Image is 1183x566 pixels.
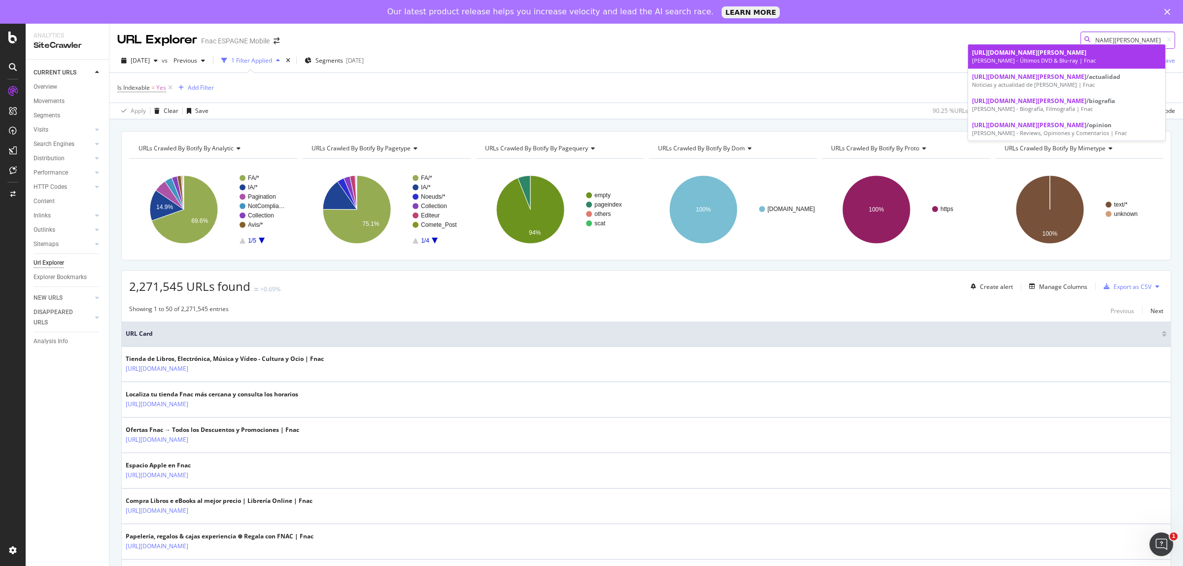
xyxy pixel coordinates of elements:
[968,93,1165,117] a: [URL][DOMAIN_NAME][PERSON_NAME]/biografia[PERSON_NAME] - Biografía, Filmografía | Fnac
[529,229,541,236] text: 94%
[150,103,178,119] button: Clear
[594,220,606,227] text: scat
[421,237,429,244] text: 1/4
[131,56,150,65] span: 2025 Aug. 1st
[476,167,642,252] div: A chart.
[34,225,92,235] a: Outlinks
[126,354,324,363] div: Tienda de Libros, Electrónica, Música y Vídeo - Cultura y Ocio | Fnac
[34,182,67,192] div: HTTP Codes
[972,129,1161,137] div: [PERSON_NAME] - Reviews, Opiniones y Comentarios | Fnac
[346,56,364,65] div: [DATE]
[117,53,162,69] button: [DATE]
[1039,283,1087,291] div: Manage Columns
[972,97,1161,105] div: /biografia
[831,144,919,152] span: URLs Crawled By Botify By proto
[421,203,447,210] text: Collection
[129,305,229,317] div: Showing 1 to 50 of 2,271,545 entries
[968,69,1165,93] a: [URL][DOMAIN_NAME][PERSON_NAME]/actualidadNoticias y actualidad de [PERSON_NAME] | Fnac
[967,279,1013,294] button: Create alert
[129,278,250,294] span: 2,271,545 URLs found
[972,105,1161,113] div: [PERSON_NAME] - Biografía, Filmografía | Fnac
[972,97,1086,105] span: [URL][DOMAIN_NAME][PERSON_NAME]
[995,167,1162,252] svg: A chart.
[170,56,197,65] span: Previous
[387,7,714,17] div: Our latest product release helps you increase velocity and lead the AI search race.
[126,496,313,505] div: Compra Libros e eBooks al mejor precio | Librería Online | Fnac
[126,399,188,409] a: [URL][DOMAIN_NAME]
[869,206,884,213] text: 100%
[972,81,1161,89] div: Noticias y actualidad de [PERSON_NAME] | Fnac
[126,390,298,399] div: Localiza tu tienda Fnac más cercana y consulta los horarios
[696,206,711,213] text: 100%
[310,141,461,156] h4: URLs Crawled By Botify By pagetype
[126,470,188,480] a: [URL][DOMAIN_NAME]
[1170,532,1178,540] span: 1
[594,201,622,208] text: pageindex
[421,193,446,200] text: Noeuds/*
[34,211,92,221] a: Inlinks
[1164,9,1174,15] div: Close
[980,283,1013,291] div: Create alert
[156,81,166,95] span: Yes
[968,44,1165,69] a: [URL][DOMAIN_NAME][PERSON_NAME][PERSON_NAME] - Últimos DVD & Blu-ray | Fnac
[174,82,214,94] button: Add Filter
[248,212,274,219] text: Collection
[183,103,209,119] button: Save
[274,37,279,44] div: arrow-right-arrow-left
[34,32,101,40] div: Analytics
[129,167,296,252] svg: A chart.
[34,196,102,207] a: Content
[34,40,101,51] div: SiteCrawler
[972,121,1161,129] div: /opinion
[34,125,92,135] a: Visits
[483,141,635,156] h4: URLs Crawled By Botify By pagequery
[164,106,178,115] div: Clear
[284,56,292,66] div: times
[315,56,343,65] span: Segments
[34,239,59,249] div: Sitemaps
[34,258,64,268] div: Url Explorer
[1003,141,1154,156] h4: URLs Crawled By Botify By mimetype
[34,225,55,235] div: Outlinks
[34,258,102,268] a: Url Explorer
[156,204,173,211] text: 14.9%
[1042,230,1057,237] text: 100%
[34,82,57,92] div: Overview
[822,167,988,252] svg: A chart.
[972,121,1086,129] span: [URL][DOMAIN_NAME][PERSON_NAME]
[972,72,1086,81] span: [URL][DOMAIN_NAME][PERSON_NAME]
[485,144,588,152] span: URLs Crawled By Botify By pagequery
[34,336,102,347] a: Analysis Info
[170,53,209,69] button: Previous
[1114,211,1138,217] text: unknown
[594,192,611,199] text: empty
[137,141,288,156] h4: URLs Crawled By Botify By analytic
[117,103,146,119] button: Apply
[126,506,188,516] a: [URL][DOMAIN_NAME]
[34,82,102,92] a: Overview
[34,110,60,121] div: Segments
[34,336,68,347] div: Analysis Info
[1111,305,1134,317] button: Previous
[188,83,214,92] div: Add Filter
[126,435,188,445] a: [URL][DOMAIN_NAME]
[767,206,815,212] text: [DOMAIN_NAME]
[302,167,469,252] svg: A chart.
[972,48,1086,57] span: [URL][DOMAIN_NAME][PERSON_NAME]
[34,168,92,178] a: Performance
[117,32,197,48] div: URL Explorer
[191,217,208,224] text: 69.6%
[933,106,1001,115] div: 90.25 % URLs ( 2M on 3M )
[34,139,74,149] div: Search Engines
[260,285,280,293] div: +0.69%
[254,288,258,291] img: Equal
[34,272,102,283] a: Explorer Bookmarks
[1149,532,1173,556] iframe: Intercom live chat
[301,53,368,69] button: Segments[DATE]
[126,541,188,551] a: [URL][DOMAIN_NAME]
[126,425,299,434] div: Ofertas Fnac → Todos los Descuentos y Promociones | Fnac
[195,106,209,115] div: Save
[34,110,102,121] a: Segments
